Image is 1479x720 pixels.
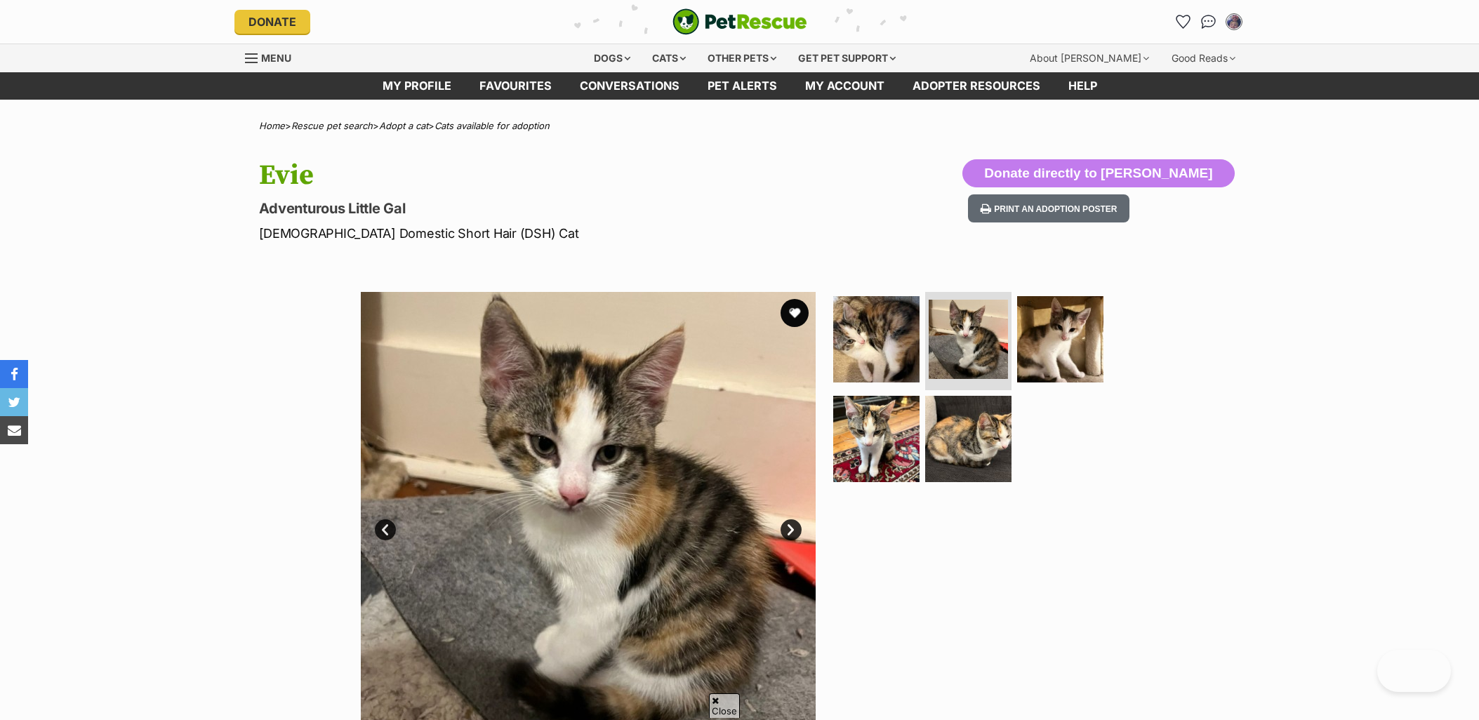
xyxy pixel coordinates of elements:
div: > > > [224,121,1256,131]
img: chat-41dd97257d64d25036548639549fe6c8038ab92f7586957e7f3b1b290dea8141.svg [1201,15,1216,29]
button: My account [1223,11,1245,33]
a: Next [781,519,802,540]
a: Cats available for adoption [435,120,550,131]
h1: Evie [259,159,853,192]
a: conversations [566,72,694,100]
button: favourite [781,299,809,327]
a: Home [259,120,285,131]
a: My account [791,72,898,100]
img: logo-cat-932fe2b9b8326f06289b0f2fb663e598f794de774fb13d1741a6617ecf9a85b4.svg [672,8,807,35]
a: Favourites [465,72,566,100]
a: Menu [245,44,301,69]
img: Photo of Evie [929,300,1008,379]
a: Prev [375,519,396,540]
img: Photo of Evie [833,296,920,382]
ul: Account quick links [1172,11,1245,33]
a: Donate [234,10,310,34]
button: Donate directly to [PERSON_NAME] [962,159,1234,187]
a: Adopter resources [898,72,1054,100]
div: About [PERSON_NAME] [1020,44,1159,72]
img: Photo of Evie [925,396,1012,482]
a: Adopt a cat [379,120,428,131]
a: My profile [369,72,465,100]
div: Cats [642,44,696,72]
p: [DEMOGRAPHIC_DATA] Domestic Short Hair (DSH) Cat [259,224,853,243]
img: Brooke Schachter profile pic [1227,15,1241,29]
iframe: Help Scout Beacon - Open [1377,650,1451,692]
img: Photo of Evie [1017,296,1103,382]
a: Conversations [1198,11,1220,33]
div: Get pet support [788,44,906,72]
img: Photo of Evie [833,396,920,482]
a: Pet alerts [694,72,791,100]
div: Other pets [698,44,786,72]
span: Menu [261,52,291,64]
a: Rescue pet search [291,120,373,131]
div: Good Reads [1162,44,1245,72]
a: PetRescue [672,8,807,35]
a: Favourites [1172,11,1195,33]
button: Print an adoption poster [968,194,1129,223]
div: Dogs [584,44,640,72]
p: Adventurous Little Gal [259,199,853,218]
span: Close [709,693,740,718]
a: Help [1054,72,1111,100]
